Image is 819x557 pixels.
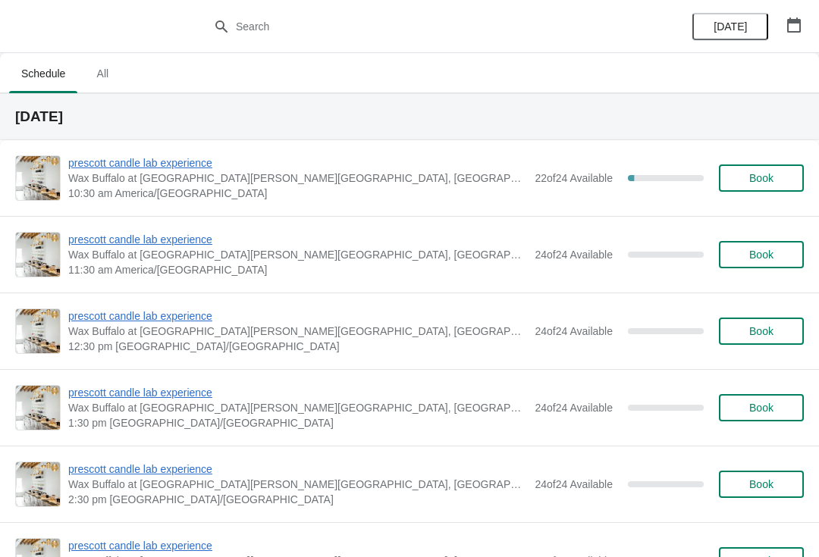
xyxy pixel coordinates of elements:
[535,325,613,337] span: 24 of 24 Available
[16,462,60,506] img: prescott candle lab experience | Wax Buffalo at Prescott, Prescott Avenue, Lincoln, NE, USA | 2:3...
[235,13,614,40] input: Search
[535,249,613,261] span: 24 of 24 Available
[714,20,747,33] span: [DATE]
[719,241,804,268] button: Book
[68,155,527,171] span: prescott candle lab experience
[16,233,60,277] img: prescott candle lab experience | Wax Buffalo at Prescott, Prescott Avenue, Lincoln, NE, USA | 11:...
[719,394,804,421] button: Book
[15,109,804,124] h2: [DATE]
[68,538,527,553] span: prescott candle lab experience
[68,492,527,507] span: 2:30 pm [GEOGRAPHIC_DATA]/[GEOGRAPHIC_DATA]
[535,172,613,184] span: 22 of 24 Available
[68,324,527,339] span: Wax Buffalo at [GEOGRAPHIC_DATA][PERSON_NAME][GEOGRAPHIC_DATA], [GEOGRAPHIC_DATA], [GEOGRAPHIC_DA...
[68,339,527,354] span: 12:30 pm [GEOGRAPHIC_DATA]/[GEOGRAPHIC_DATA]
[749,172,773,184] span: Book
[719,318,804,345] button: Book
[749,325,773,337] span: Book
[535,402,613,414] span: 24 of 24 Available
[68,462,527,477] span: prescott candle lab experience
[68,247,527,262] span: Wax Buffalo at [GEOGRAPHIC_DATA][PERSON_NAME][GEOGRAPHIC_DATA], [GEOGRAPHIC_DATA], [GEOGRAPHIC_DA...
[749,249,773,261] span: Book
[68,415,527,430] span: 1:30 pm [GEOGRAPHIC_DATA]/[GEOGRAPHIC_DATA]
[719,471,804,498] button: Book
[535,478,613,490] span: 24 of 24 Available
[16,156,60,200] img: prescott candle lab experience | Wax Buffalo at Prescott, Prescott Avenue, Lincoln, NE, USA | 10:...
[68,400,527,415] span: Wax Buffalo at [GEOGRAPHIC_DATA][PERSON_NAME][GEOGRAPHIC_DATA], [GEOGRAPHIC_DATA], [GEOGRAPHIC_DA...
[68,171,527,186] span: Wax Buffalo at [GEOGRAPHIC_DATA][PERSON_NAME][GEOGRAPHIC_DATA], [GEOGRAPHIC_DATA], [GEOGRAPHIC_DA...
[68,232,527,247] span: prescott candle lab experience
[68,477,527,492] span: Wax Buffalo at [GEOGRAPHIC_DATA][PERSON_NAME][GEOGRAPHIC_DATA], [GEOGRAPHIC_DATA], [GEOGRAPHIC_DA...
[68,186,527,201] span: 10:30 am America/[GEOGRAPHIC_DATA]
[68,262,527,277] span: 11:30 am America/[GEOGRAPHIC_DATA]
[68,308,527,324] span: prescott candle lab experience
[719,164,804,192] button: Book
[749,402,773,414] span: Book
[9,60,77,87] span: Schedule
[83,60,121,87] span: All
[692,13,768,40] button: [DATE]
[749,478,773,490] span: Book
[16,386,60,430] img: prescott candle lab experience | Wax Buffalo at Prescott, Prescott Avenue, Lincoln, NE, USA | 1:3...
[16,309,60,353] img: prescott candle lab experience | Wax Buffalo at Prescott, Prescott Avenue, Lincoln, NE, USA | 12:...
[68,385,527,400] span: prescott candle lab experience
